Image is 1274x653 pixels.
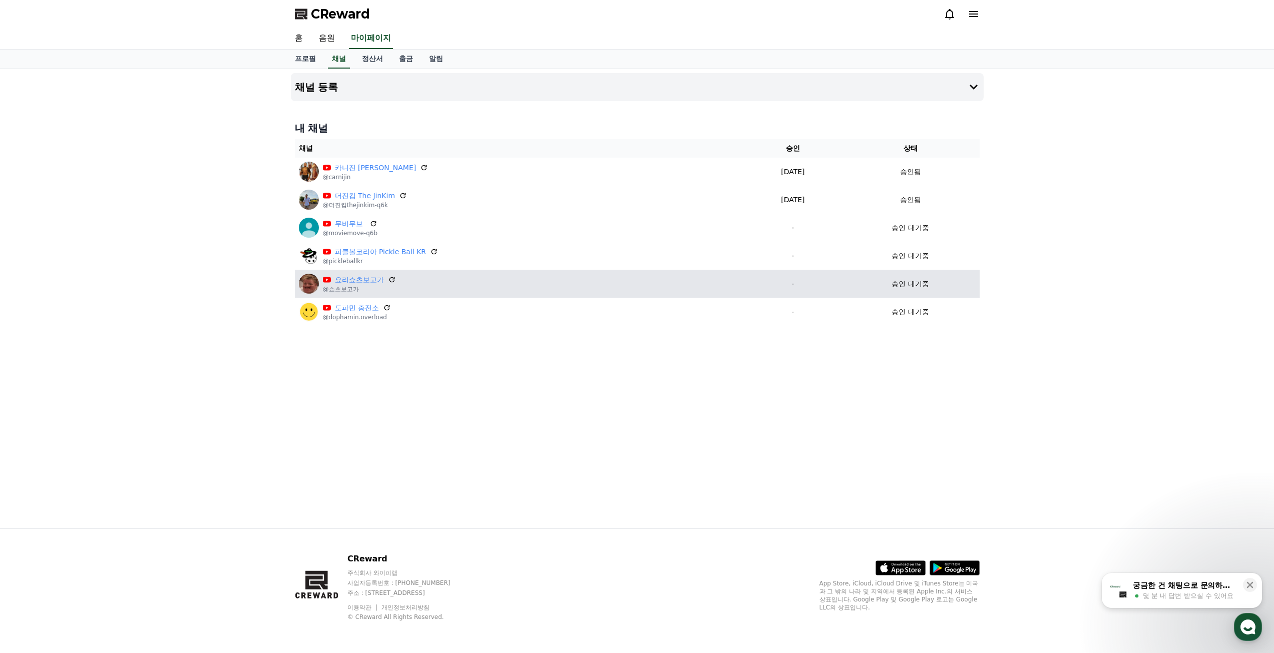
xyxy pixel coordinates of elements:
a: 요리쇼츠보고가 [335,275,384,285]
p: App Store, iCloud, iCloud Drive 및 iTunes Store는 미국과 그 밖의 나라 및 지역에서 등록된 Apple Inc.의 서비스 상표입니다. Goo... [819,579,980,611]
p: 승인됨 [900,167,921,177]
th: 승인 [744,139,841,158]
p: 승인됨 [900,195,921,205]
p: [DATE] [748,167,837,177]
p: 주식회사 와이피랩 [347,569,470,577]
p: - [748,251,837,261]
span: CReward [311,6,370,22]
h4: 채널 등록 [295,82,338,93]
a: 피클볼코리아 Pickle Ball KR [335,247,427,257]
a: 무비무브 [335,219,366,229]
a: 출금 [391,50,421,69]
a: 음원 [311,28,343,49]
p: @carnijin [323,173,429,181]
img: 도파민 충전소 [299,302,319,322]
a: 프로필 [287,50,324,69]
a: 홈 [287,28,311,49]
img: 피클볼코리아 Pickle Ball KR [299,246,319,266]
p: @쇼츠보고가 [323,285,396,293]
p: - [748,279,837,289]
a: 설정 [129,317,192,342]
a: 마이페이지 [349,28,393,49]
a: 이용약관 [347,604,379,611]
img: 요리쇼츠보고가 [299,274,319,294]
p: 승인 대기중 [892,307,929,317]
p: 승인 대기중 [892,223,929,233]
p: - [748,307,837,317]
span: 홈 [32,332,38,340]
a: 카니진 [PERSON_NAME] [335,163,416,173]
p: 주소 : [STREET_ADDRESS] [347,589,470,597]
p: @dophamin.overload [323,313,391,321]
th: 상태 [841,139,980,158]
p: @moviemove-q6b [323,229,378,237]
p: © CReward All Rights Reserved. [347,613,470,621]
button: 채널 등록 [291,73,984,101]
p: 승인 대기중 [892,251,929,261]
a: 대화 [66,317,129,342]
span: 대화 [92,333,104,341]
p: @더진킴thejinkim-q6k [323,201,407,209]
a: CReward [295,6,370,22]
img: 무비무브 [299,218,319,238]
a: 더진킴 The JinKim [335,191,395,201]
a: 알림 [421,50,451,69]
img: 카니진 Carni Jin [299,162,319,182]
p: 사업자등록번호 : [PHONE_NUMBER] [347,579,470,587]
p: 승인 대기중 [892,279,929,289]
p: - [748,223,837,233]
a: 채널 [328,50,350,69]
p: @pickleballkr [323,257,439,265]
h4: 내 채널 [295,121,980,135]
a: 홈 [3,317,66,342]
img: 더진킴 The JinKim [299,190,319,210]
a: 도파민 충전소 [335,303,379,313]
th: 채널 [295,139,745,158]
a: 정산서 [354,50,391,69]
p: CReward [347,553,470,565]
p: [DATE] [748,195,837,205]
a: 개인정보처리방침 [381,604,430,611]
span: 설정 [155,332,167,340]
